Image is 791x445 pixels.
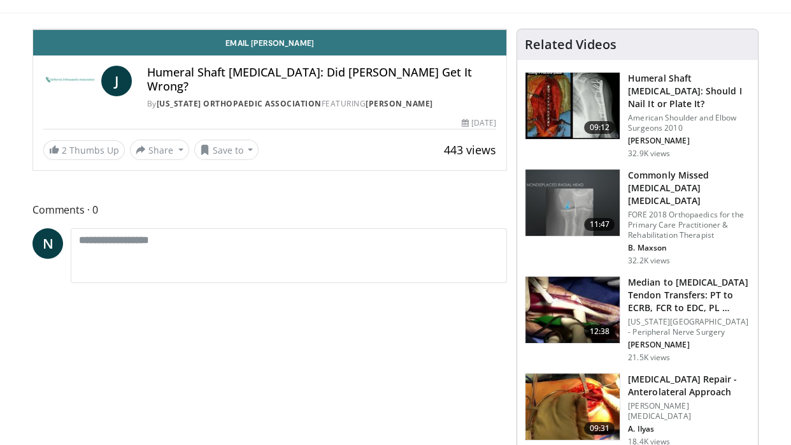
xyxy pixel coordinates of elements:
a: 09:12 Humeral Shaft [MEDICAL_DATA]: Should I Nail It or Plate It? American Shoulder and Elbow Sur... [525,72,750,159]
p: A. Ilyas [628,424,750,434]
span: 11:47 [584,218,615,231]
img: California Orthopaedic Association [43,66,96,96]
a: J [101,66,132,96]
h4: Humeral Shaft [MEDICAL_DATA]: Did [PERSON_NAME] Get It Wrong? [147,66,496,93]
p: [PERSON_NAME] [628,136,750,146]
p: American Shoulder and Elbow Surgeons 2010 [628,113,750,133]
p: FORE 2018 Orthopaedics for the Primary Care Practitioner & Rehabilitation Therapist [628,210,750,240]
span: 09:12 [584,121,615,134]
a: [US_STATE] Orthopaedic Association [157,98,322,109]
span: 2 [62,144,67,156]
span: 09:31 [584,422,615,435]
span: Comments 0 [32,201,507,218]
div: [DATE] [462,117,496,129]
p: B. Maxson [628,243,750,253]
a: [PERSON_NAME] [366,98,433,109]
span: 12:38 [584,325,615,338]
a: 2 Thumbs Up [43,140,125,160]
img: b2c65235-e098-4cd2-ab0f-914df5e3e270.150x105_q85_crop-smart_upscale.jpg [525,170,620,236]
p: 32.2K views [628,256,670,266]
a: Email [PERSON_NAME] [33,30,506,55]
a: N [32,228,63,259]
p: 21.5K views [628,353,670,363]
p: [PERSON_NAME] [MEDICAL_DATA] [628,401,750,421]
p: [US_STATE][GEOGRAPHIC_DATA] - Peripheral Nerve Surgery [628,317,750,337]
p: 32.9K views [628,149,670,159]
h4: Related Videos [525,37,616,52]
div: By FEATURING [147,98,496,110]
h3: Commonly Missed [MEDICAL_DATA] [MEDICAL_DATA] [628,169,750,207]
img: fd3b349a-9860-460e-a03a-0db36c4d1252.150x105_q85_crop-smart_upscale.jpg [525,374,620,440]
a: 11:47 Commonly Missed [MEDICAL_DATA] [MEDICAL_DATA] FORE 2018 Orthopaedics for the Primary Care P... [525,169,750,266]
button: Share [130,140,189,160]
h3: Humeral Shaft [MEDICAL_DATA]: Should I Nail It or Plate It? [628,72,750,110]
span: 443 views [444,142,496,157]
img: sot_1.png.150x105_q85_crop-smart_upscale.jpg [525,73,620,139]
h3: [MEDICAL_DATA] Repair - Anterolateral Approach [628,373,750,398]
h3: Median to [MEDICAL_DATA] Tendon Transfers: PT to ECRB, FCR to EDC, PL … [628,276,750,314]
p: [PERSON_NAME] [628,340,750,350]
video-js: Video Player [33,29,506,30]
a: 12:38 Median to [MEDICAL_DATA] Tendon Transfers: PT to ECRB, FCR to EDC, PL … [US_STATE][GEOGRAPH... [525,276,750,363]
button: Save to [194,140,259,160]
img: 304908_0001_1.png.150x105_q85_crop-smart_upscale.jpg [525,277,620,343]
